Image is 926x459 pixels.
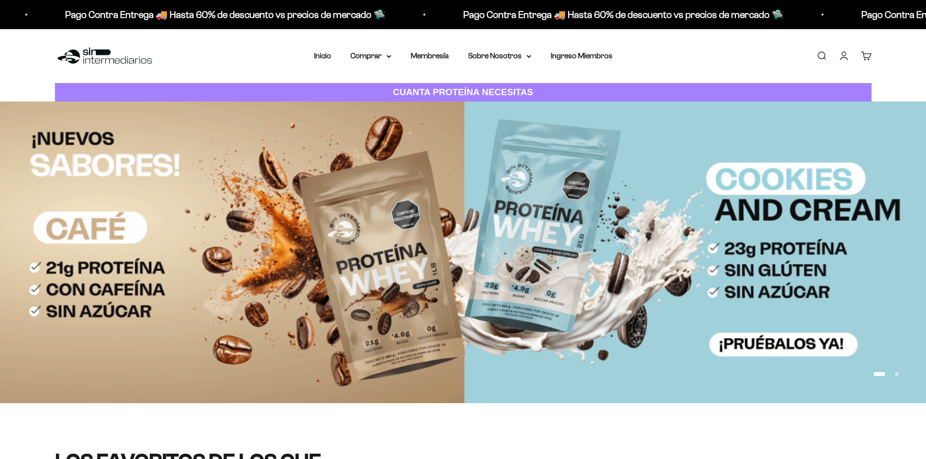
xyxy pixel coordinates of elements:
[411,51,449,60] a: Membresía
[393,87,533,97] strong: CUANTA PROTEÍNA NECESITAS
[350,50,391,62] summary: Comprar
[314,51,331,60] a: Inicio
[55,83,872,102] a: CUANTA PROTEÍNA NECESITAS
[551,51,612,60] a: Ingreso Miembros
[468,50,531,62] summary: Sobre Nosotros
[242,7,562,22] p: Pago Contra Entrega 🚚 Hasta 60% de descuento vs precios de mercado 🛸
